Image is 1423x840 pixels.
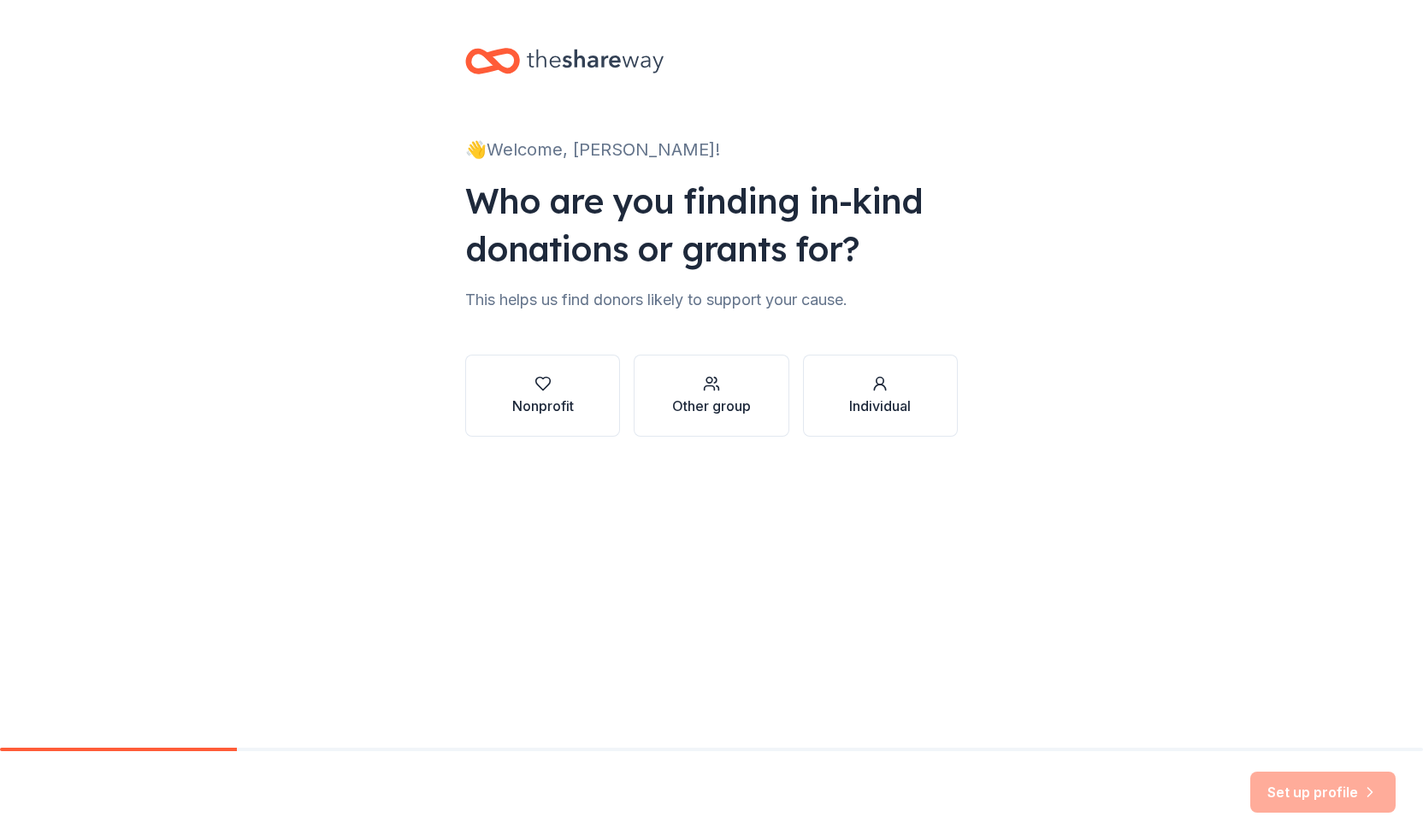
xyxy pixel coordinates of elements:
[465,286,958,314] div: This helps us find donors likely to support your cause.
[634,355,788,437] button: Other group
[512,396,574,416] div: Nonprofit
[465,355,620,437] button: Nonprofit
[849,396,911,416] div: Individual
[672,396,751,416] div: Other group
[465,177,958,273] div: Who are you finding in-kind donations or grants for?
[465,136,958,163] div: 👋 Welcome, [PERSON_NAME]!
[803,355,958,437] button: Individual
